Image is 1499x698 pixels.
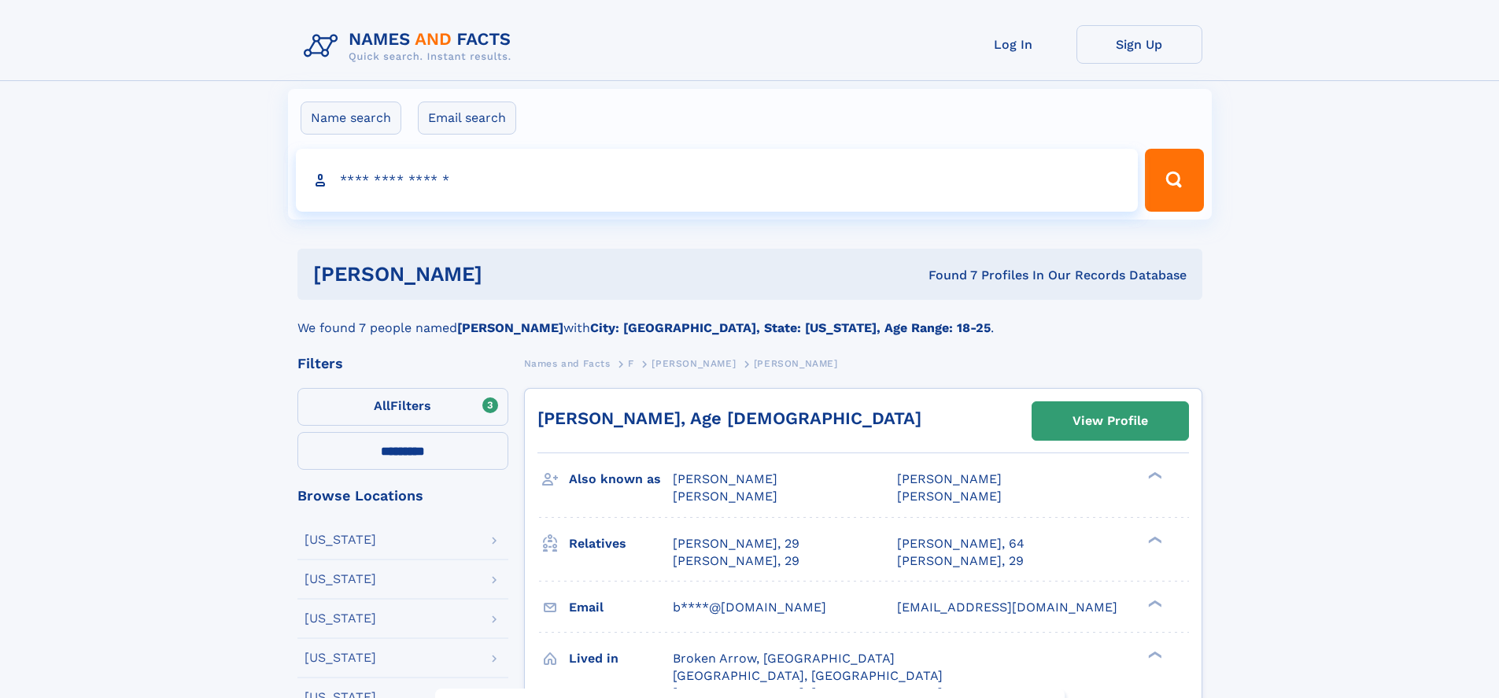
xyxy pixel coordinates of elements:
[569,530,673,557] h3: Relatives
[951,25,1076,64] a: Log In
[673,489,777,504] span: [PERSON_NAME]
[628,353,634,373] a: F
[524,353,611,373] a: Names and Facts
[1144,598,1163,608] div: ❯
[754,358,838,369] span: [PERSON_NAME]
[673,668,943,683] span: [GEOGRAPHIC_DATA], [GEOGRAPHIC_DATA]
[652,358,736,369] span: [PERSON_NAME]
[297,300,1202,338] div: We found 7 people named with .
[569,594,673,621] h3: Email
[673,535,799,552] a: [PERSON_NAME], 29
[297,489,508,503] div: Browse Locations
[418,102,516,135] label: Email search
[297,25,524,68] img: Logo Names and Facts
[652,353,736,373] a: [PERSON_NAME]
[301,102,401,135] label: Name search
[305,652,376,664] div: [US_STATE]
[305,612,376,625] div: [US_STATE]
[897,489,1002,504] span: [PERSON_NAME]
[297,356,508,371] div: Filters
[297,388,508,426] label: Filters
[705,267,1187,284] div: Found 7 Profiles In Our Records Database
[1144,534,1163,545] div: ❯
[897,471,1002,486] span: [PERSON_NAME]
[569,466,673,493] h3: Also known as
[1032,402,1188,440] a: View Profile
[1144,649,1163,659] div: ❯
[457,320,563,335] b: [PERSON_NAME]
[296,149,1139,212] input: search input
[897,600,1117,615] span: [EMAIL_ADDRESS][DOMAIN_NAME]
[305,534,376,546] div: [US_STATE]
[1073,403,1148,439] div: View Profile
[673,651,895,666] span: Broken Arrow, [GEOGRAPHIC_DATA]
[673,471,777,486] span: [PERSON_NAME]
[374,398,390,413] span: All
[305,573,376,585] div: [US_STATE]
[1145,149,1203,212] button: Search Button
[1076,25,1202,64] a: Sign Up
[897,552,1024,570] a: [PERSON_NAME], 29
[628,358,634,369] span: F
[590,320,991,335] b: City: [GEOGRAPHIC_DATA], State: [US_STATE], Age Range: 18-25
[537,408,921,428] a: [PERSON_NAME], Age [DEMOGRAPHIC_DATA]
[673,552,799,570] a: [PERSON_NAME], 29
[897,535,1025,552] a: [PERSON_NAME], 64
[313,264,706,284] h1: [PERSON_NAME]
[1144,471,1163,481] div: ❯
[569,645,673,672] h3: Lived in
